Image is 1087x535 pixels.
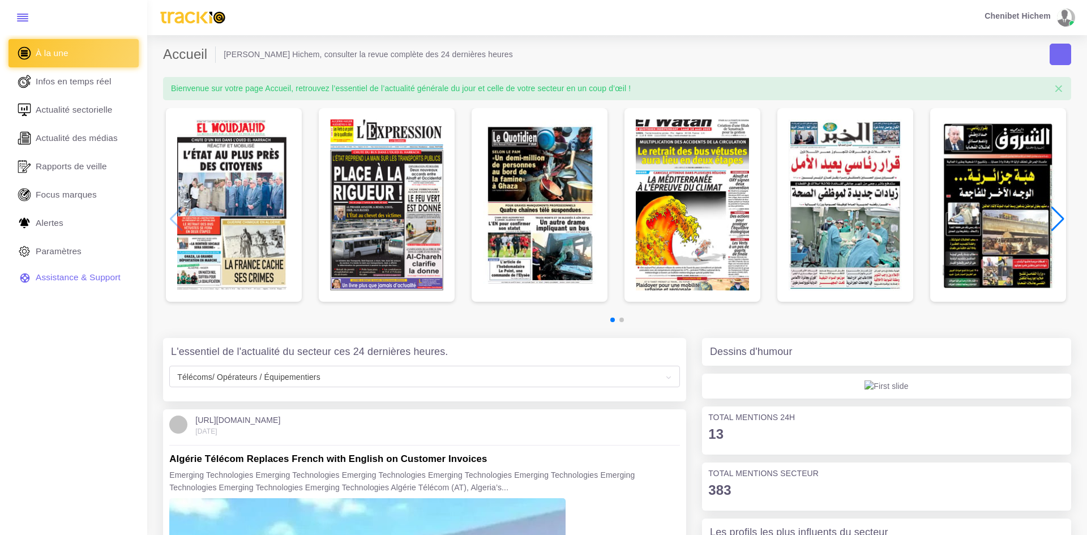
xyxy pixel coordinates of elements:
[171,346,448,358] h4: L'essentiel de l'actualité du secteur ces 24 dernières heures.
[169,453,680,465] h5: Algérie Télécom Replaces French with English on Customer Invoices
[8,39,139,67] a: À la une
[36,160,107,173] span: Rapports de veille
[985,12,1050,20] span: Chenibet Hichem
[8,152,139,181] a: Rapports de veille
[16,243,33,260] img: parametre.svg
[163,46,216,63] h2: Accueil
[708,413,1065,422] h6: TOTAL MENTIONS 24H
[319,108,455,302] div: 2 / 6
[166,108,302,302] div: 1 / 6
[163,77,1071,100] div: Bienvenue sur votre page Accueil, retrouvez l’essentiel de l’actualité générale du jour et celle ...
[624,108,760,302] div: 4 / 6
[8,181,139,209] a: Focus marques
[708,469,1065,478] h6: TOTAL MENTIONS SECTEUR
[16,186,33,203] img: focus-marques.svg
[8,96,139,124] a: Actualité sectorielle
[36,271,121,284] span: Assistance & Support
[865,380,908,392] img: First slide
[619,318,624,322] span: Go to slide 2
[710,346,793,358] h4: Dessins d'humour
[8,237,139,266] a: Paramètres
[169,469,680,494] p: Emerging Technologies Emerging Technologies Emerging Technologies Emerging Technologies Emerging ...
[36,75,112,88] span: Infos en temps réel
[16,101,33,118] img: revue-sectorielle.svg
[36,104,113,116] span: Actualité sectorielle
[169,366,680,387] span: Télécoms/ Opérateurs / Équipementiers
[708,482,1065,499] h2: 383
[36,217,63,229] span: Alertes
[36,47,69,59] span: À la une
[16,215,33,232] img: Alerte.svg
[979,8,1079,27] a: Chenibet Hichem avatar
[8,209,139,237] a: Alertes
[1054,80,1063,97] span: ×
[930,108,1066,302] div: 6 / 6
[1046,77,1071,101] button: Close
[36,189,97,201] span: Focus marques
[16,73,33,90] img: revue-live.svg
[195,427,217,435] small: [DATE]
[1057,8,1072,27] img: avatar
[173,369,677,385] span: Télécoms/ Opérateurs / Équipementiers
[8,67,139,96] a: Infos en temps réel
[8,124,139,152] a: Actualité des médias
[195,416,280,425] h6: [URL][DOMAIN_NAME]
[708,426,1065,443] h2: 13
[16,158,33,175] img: rapport_1.svg
[777,108,913,302] div: 5 / 6
[16,45,33,62] img: home.svg
[224,49,513,60] li: [PERSON_NAME] Hichem, consulter la revue complète des 24 dernières heures
[36,132,118,144] span: Actualité des médias
[610,318,615,322] span: Go to slide 1
[1050,207,1065,232] div: Next slide
[16,130,33,147] img: revue-editorielle.svg
[36,245,82,258] span: Paramètres
[472,108,607,302] div: 3 / 6
[155,6,230,29] img: trackio.svg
